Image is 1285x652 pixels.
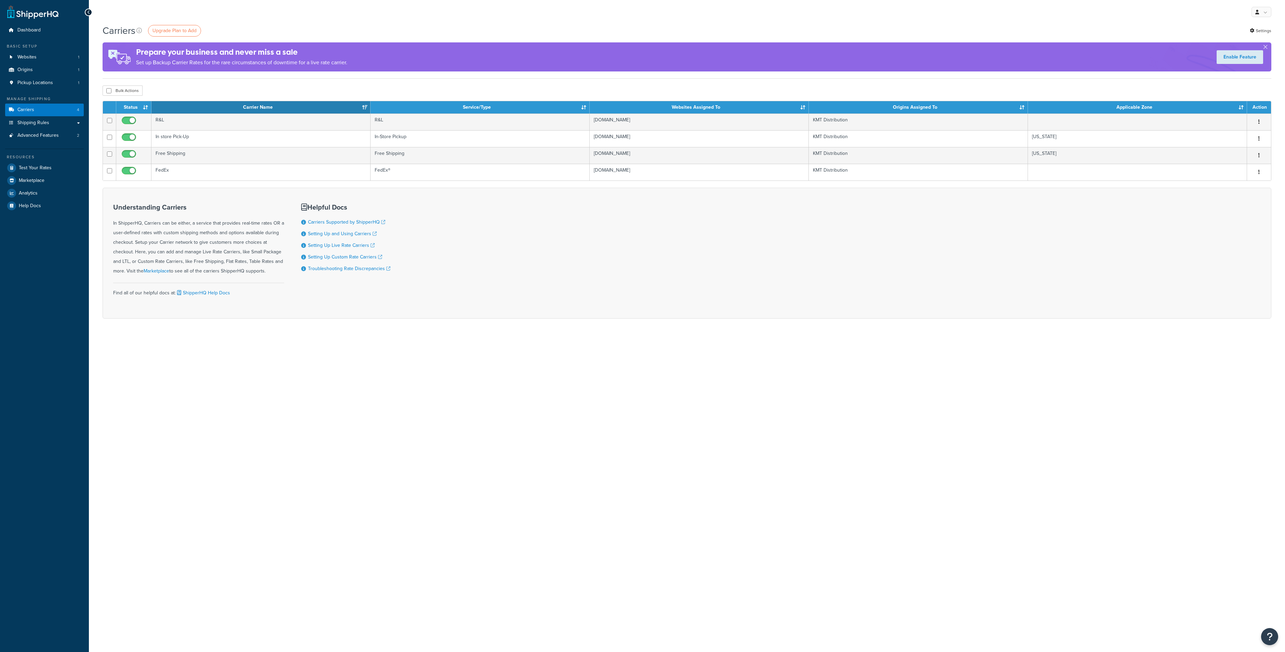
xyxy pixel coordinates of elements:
[590,130,809,147] td: [DOMAIN_NAME]
[116,101,151,114] th: Status: activate to sort column ascending
[77,133,79,138] span: 2
[113,283,284,298] div: Find all of our helpful docs at:
[809,147,1028,164] td: KMT Distribution
[5,51,84,64] li: Websites
[151,164,371,181] td: FedEx
[19,203,41,209] span: Help Docs
[176,289,230,296] a: ShipperHQ Help Docs
[5,174,84,187] a: Marketplace
[301,203,390,211] h3: Helpful Docs
[809,130,1028,147] td: KMT Distribution
[590,114,809,130] td: [DOMAIN_NAME]
[1261,628,1278,645] button: Open Resource Center
[5,162,84,174] a: Test Your Rates
[5,117,84,129] a: Shipping Rules
[308,265,390,272] a: Troubleshooting Rate Discrepancies
[5,24,84,37] a: Dashboard
[5,154,84,160] div: Resources
[19,178,44,184] span: Marketplace
[5,64,84,76] a: Origins 1
[5,51,84,64] a: Websites 1
[5,43,84,49] div: Basic Setup
[371,114,590,130] td: R&L
[1250,26,1271,36] a: Settings
[5,64,84,76] li: Origins
[1028,147,1247,164] td: [US_STATE]
[371,164,590,181] td: FedEx®
[17,67,33,73] span: Origins
[19,165,52,171] span: Test Your Rates
[113,203,284,211] h3: Understanding Carriers
[5,187,84,199] a: Analytics
[5,104,84,116] li: Carriers
[371,147,590,164] td: Free Shipping
[17,133,59,138] span: Advanced Features
[103,24,135,37] h1: Carriers
[371,101,590,114] th: Service/Type: activate to sort column ascending
[136,58,347,67] p: Set up Backup Carrier Rates for the rare circumstances of downtime for a live rate carrier.
[77,107,79,113] span: 4
[5,129,84,142] a: Advanced Features 2
[5,77,84,89] a: Pickup Locations 1
[17,107,34,113] span: Carriers
[78,67,79,73] span: 1
[1028,101,1247,114] th: Applicable Zone: activate to sort column ascending
[1217,50,1263,64] a: Enable Feature
[151,130,371,147] td: In store Pick-Up
[17,80,53,86] span: Pickup Locations
[308,230,377,237] a: Setting Up and Using Carriers
[151,101,371,114] th: Carrier Name: activate to sort column ascending
[103,85,143,96] button: Bulk Actions
[148,25,201,37] a: Upgrade Plan to Add
[308,242,375,249] a: Setting Up Live Rate Carriers
[17,120,49,126] span: Shipping Rules
[5,104,84,116] a: Carriers 4
[590,101,809,114] th: Websites Assigned To: activate to sort column ascending
[5,129,84,142] li: Advanced Features
[590,164,809,181] td: [DOMAIN_NAME]
[7,5,58,19] a: ShipperHQ Home
[78,80,79,86] span: 1
[136,46,347,58] h4: Prepare your business and never miss a sale
[78,54,79,60] span: 1
[1247,101,1271,114] th: Action
[809,101,1028,114] th: Origins Assigned To: activate to sort column ascending
[308,253,382,261] a: Setting Up Custom Rate Carriers
[1028,130,1247,147] td: [US_STATE]
[17,54,37,60] span: Websites
[113,203,284,276] div: In ShipperHQ, Carriers can be either, a service that provides real-time rates OR a user-defined r...
[5,200,84,212] a: Help Docs
[371,130,590,147] td: In-Store Pickup
[151,147,371,164] td: Free Shipping
[144,267,169,275] a: Marketplace
[308,218,385,226] a: Carriers Supported by ShipperHQ
[151,114,371,130] td: R&L
[103,42,136,71] img: ad-rules-rateshop-fe6ec290ccb7230408bd80ed9643f0289d75e0ffd9eb532fc0e269fcd187b520.png
[809,114,1028,130] td: KMT Distribution
[5,96,84,102] div: Manage Shipping
[809,164,1028,181] td: KMT Distribution
[590,147,809,164] td: [DOMAIN_NAME]
[152,27,197,34] span: Upgrade Plan to Add
[5,77,84,89] li: Pickup Locations
[19,190,38,196] span: Analytics
[17,27,41,33] span: Dashboard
